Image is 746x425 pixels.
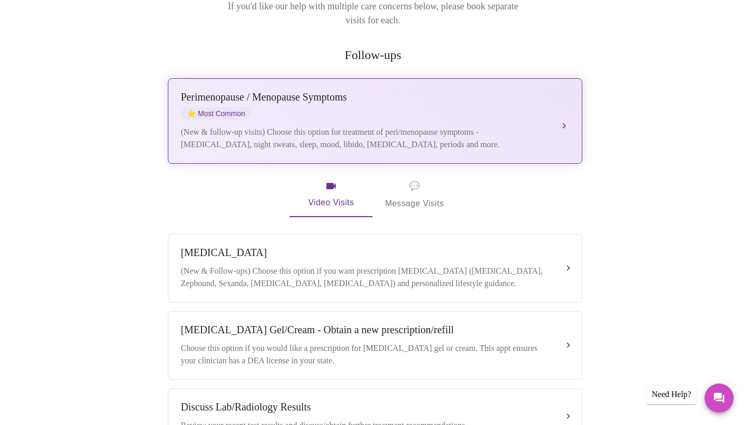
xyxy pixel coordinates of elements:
[385,179,444,211] span: Message Visits
[168,78,582,164] button: Perimenopause / Menopause SymptomsstarMost Common(New & follow-up visits) Choose this option for ...
[181,324,549,336] div: [MEDICAL_DATA] Gel/Cream - Obtain a new prescription/refill
[166,48,580,62] h2: Follow-ups
[181,126,549,151] div: (New & follow-up visits) Choose this option for treatment of peri/menopause symptoms - [MEDICAL_D...
[181,342,549,367] div: Choose this option if you would like a prescription for [MEDICAL_DATA] gel or cream. This appt en...
[302,180,360,210] span: Video Visits
[647,385,696,404] div: Need Help?
[181,247,549,259] div: [MEDICAL_DATA]
[181,107,251,120] span: Most Common
[181,91,549,103] div: Perimenopause / Menopause Symptoms
[187,109,196,118] span: star
[181,401,549,413] div: Discuss Lab/Radiology Results
[168,234,582,303] button: [MEDICAL_DATA](New & Follow-ups) Choose this option if you want prescription [MEDICAL_DATA] ([MED...
[409,179,420,193] span: message
[181,265,549,290] div: (New & Follow-ups) Choose this option if you want prescription [MEDICAL_DATA] ([MEDICAL_DATA], Ze...
[705,384,734,413] button: Messages
[168,311,582,380] button: [MEDICAL_DATA] Gel/Cream - Obtain a new prescription/refillChoose this option if you would like a...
